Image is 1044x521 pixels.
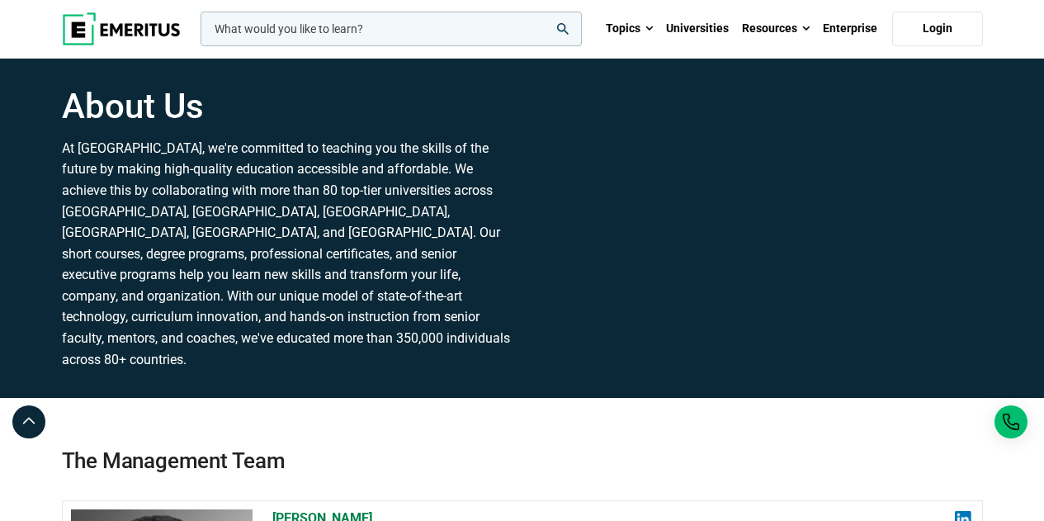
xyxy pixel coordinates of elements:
[62,138,513,371] p: At [GEOGRAPHIC_DATA], we're committed to teaching you the skills of the future by making high-qua...
[62,398,983,476] h2: The Management Team
[62,86,513,127] h1: About Us
[532,108,983,368] iframe: YouTube video player
[201,12,582,46] input: woocommerce-product-search-field-0
[892,12,983,46] a: Login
